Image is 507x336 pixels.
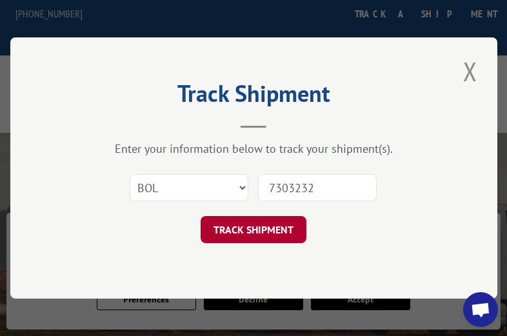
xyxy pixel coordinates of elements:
button: TRACK SHIPMENT [201,216,306,243]
a: Open chat [463,292,498,327]
button: Close modal [459,54,481,89]
div: Enter your information below to track your shipment(s). [75,141,433,156]
input: Number(s) [258,174,377,201]
h2: Track Shipment [75,84,433,109]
